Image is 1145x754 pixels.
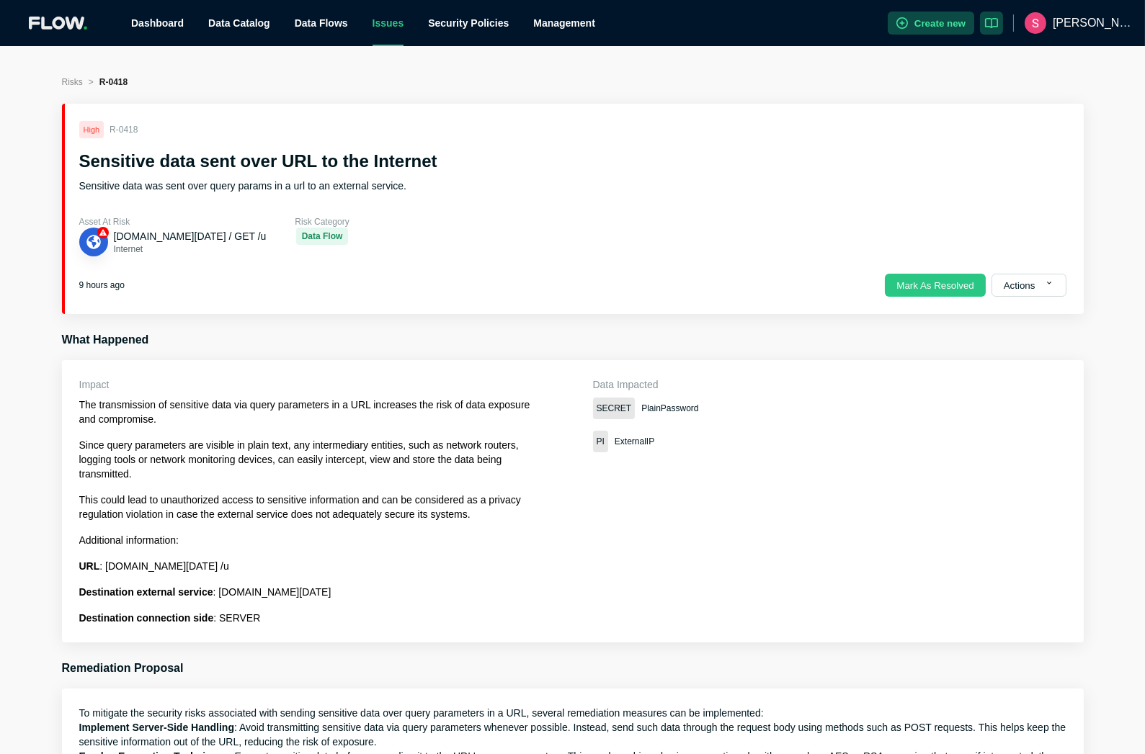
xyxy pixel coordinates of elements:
[131,17,184,29] a: Dashboard
[295,216,349,228] p: Risk Category
[62,331,1084,349] h3: What Happened
[888,12,974,35] button: Create new
[79,559,535,573] p: : [DOMAIN_NAME][DATE] /u
[1025,12,1046,34] img: ACg8ocJ9la7mZOLiPBa_o7I9MBThCC15abFzTkUmGbbaHOJlHvQ7oQ=s96-c
[597,436,605,446] span: PI
[79,179,672,193] p: Sensitive data was sent over query params in a url to an external service.
[296,228,349,245] span: Data Flow
[79,438,535,481] p: Since query parameters are visible in plain text, any intermediary entities, such as network rout...
[79,560,100,572] strong: URL
[62,77,83,87] span: Risks
[79,611,535,625] p: : SERVER
[110,124,138,135] span: R-0418
[114,244,143,254] span: Internet
[79,586,213,598] strong: Destination external service
[79,585,535,599] p: : [DOMAIN_NAME][DATE]
[62,660,1084,677] h3: Remediation Proposal
[79,706,1066,720] p: To mitigate the security risks associated with sending sensitive data over query parameters in a ...
[885,274,985,297] button: Mark As Resolved
[641,401,698,416] span: PlainPassword
[79,533,535,547] p: Additional information:
[114,229,267,243] button: [DOMAIN_NAME][DATE] / GET /u
[79,398,535,426] p: The transmission of sensitive data via query parameters in a URL increases the risk of data expos...
[593,377,1049,392] p: Data Impacted
[79,228,267,256] div: ApiEndpoint[DOMAIN_NAME][DATE] / GET /uInternet
[79,377,535,392] p: Impact
[84,233,103,251] img: ApiEndpoint
[615,434,654,449] span: ExternalIP
[114,230,267,242] span: [DOMAIN_NAME][DATE] / GET /u
[79,720,1066,749] p: : Avoid transmitting sensitive data via query parameters whenever possible. Instead, send such da...
[79,121,104,138] div: High
[428,17,509,29] a: Security Policies
[79,150,1066,173] h2: Sensitive data sent over URL to the Internet
[79,216,267,228] p: Asset At Risk
[79,722,235,733] strong: Implement Server-Side Handling
[208,17,270,29] a: Data Catalog
[597,403,632,413] span: SECRET
[295,17,348,29] span: Data Flows
[79,228,108,256] button: ApiEndpoint
[79,493,535,521] p: This could lead to unauthorized access to sensitive information and can be considered as a privac...
[992,274,1066,297] button: Actions
[99,77,128,87] span: R-0418
[79,278,125,292] div: 9 hours ago
[89,75,94,89] li: >
[79,612,214,624] strong: Destination connection side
